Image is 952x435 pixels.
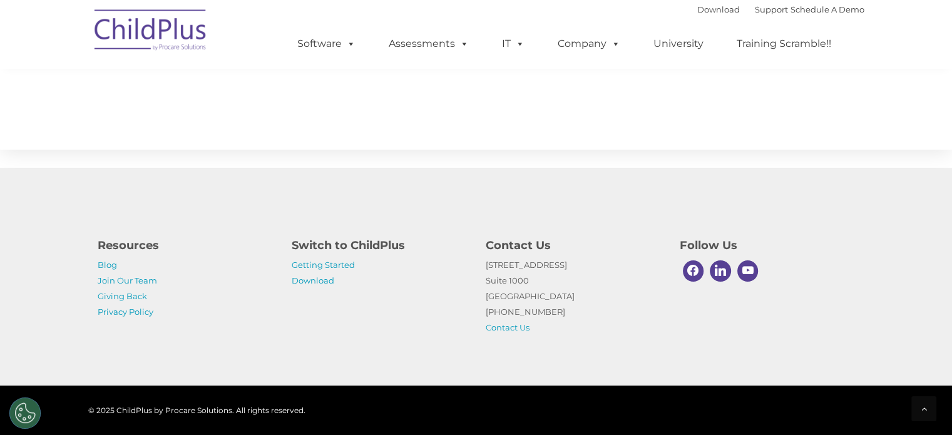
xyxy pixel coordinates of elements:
a: Contact Us [486,322,530,332]
a: Assessments [376,31,481,56]
a: Giving Back [98,291,147,301]
a: Company [545,31,633,56]
a: Download [697,4,740,14]
p: [STREET_ADDRESS] Suite 1000 [GEOGRAPHIC_DATA] [PHONE_NUMBER] [486,257,661,335]
font: | [697,4,864,14]
h4: Contact Us [486,237,661,254]
a: Getting Started [292,260,355,270]
a: Schedule A Demo [791,4,864,14]
iframe: Chat Widget [889,375,952,435]
span: Phone number [174,134,227,143]
button: Cookies Settings [9,397,41,429]
h4: Switch to ChildPlus [292,237,467,254]
a: Youtube [734,257,762,285]
a: Privacy Policy [98,307,153,317]
a: IT [489,31,537,56]
a: Join Our Team [98,275,157,285]
span: Last name [174,83,212,92]
h4: Follow Us [680,237,855,254]
a: Linkedin [707,257,734,285]
span: © 2025 ChildPlus by Procare Solutions. All rights reserved. [88,406,305,415]
a: Support [755,4,788,14]
a: University [641,31,716,56]
a: Software [285,31,368,56]
a: Facebook [680,257,707,285]
a: Blog [98,260,117,270]
img: ChildPlus by Procare Solutions [88,1,213,63]
a: Download [292,275,334,285]
a: Training Scramble!! [724,31,844,56]
h4: Resources [98,237,273,254]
